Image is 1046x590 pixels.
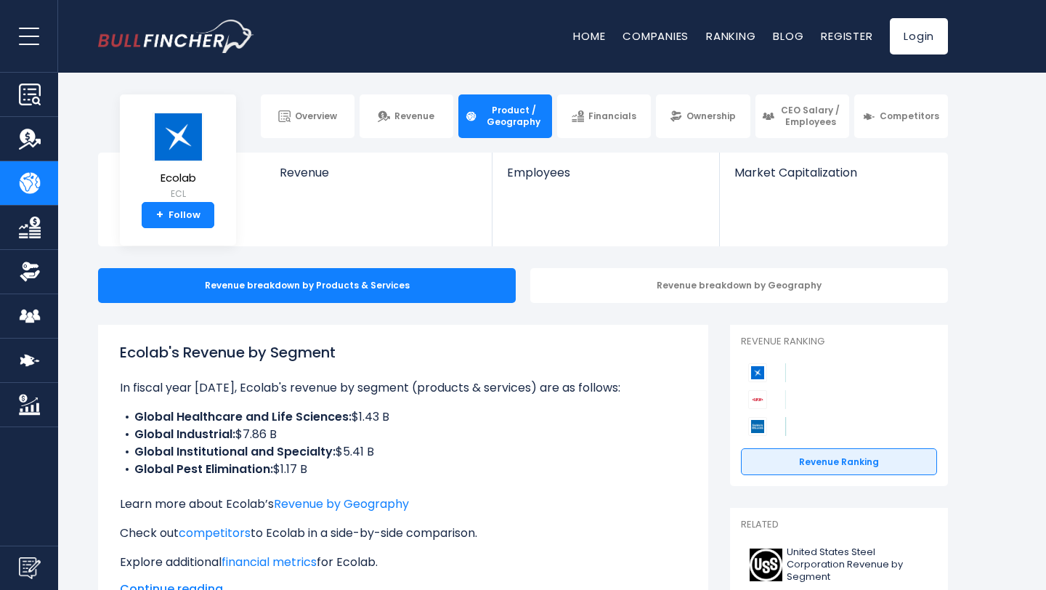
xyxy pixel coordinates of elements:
[686,110,736,122] span: Ownership
[492,153,718,204] a: Employees
[98,20,254,53] img: bullfincher logo
[134,426,235,442] b: Global Industrial:
[98,268,516,303] div: Revenue breakdown by Products & Services
[748,363,767,382] img: Ecolab competitors logo
[295,110,337,122] span: Overview
[360,94,453,138] a: Revenue
[134,461,273,477] b: Global Pest Elimination:
[261,94,354,138] a: Overview
[779,105,843,127] span: CEO Salary / Employees
[153,187,203,201] small: ECL
[120,554,686,571] p: Explore additional for Ecolab.
[120,525,686,542] p: Check out to Ecolab in a side-by-side comparison.
[156,209,163,222] strong: +
[19,261,41,283] img: Ownership
[482,105,546,127] span: Product / Geography
[573,28,605,44] a: Home
[134,443,336,460] b: Global Institutional and Specialty:
[734,166,932,179] span: Market Capitalization
[153,172,203,185] span: Ecolab
[280,166,478,179] span: Revenue
[120,379,686,397] p: In fiscal year [DATE], Ecolab's revenue by segment (products & services) are as follows:
[890,18,948,54] a: Login
[142,202,214,228] a: +Follow
[720,153,946,204] a: Market Capitalization
[741,519,937,531] p: Related
[750,549,782,581] img: X logo
[120,461,686,478] li: $1.17 B
[773,28,803,44] a: Blog
[507,166,704,179] span: Employees
[748,417,767,436] img: Sherwin-Williams Company competitors logo
[530,268,948,303] div: Revenue breakdown by Geography
[656,94,750,138] a: Ownership
[222,554,317,570] a: financial metrics
[274,496,409,512] a: Revenue by Geography
[741,543,937,587] a: United States Steel Corporation Revenue by Segment
[120,408,686,426] li: $1.43 B
[557,94,651,138] a: Financials
[854,94,948,138] a: Competitors
[623,28,689,44] a: Companies
[394,110,434,122] span: Revenue
[755,94,849,138] a: CEO Salary / Employees
[98,20,254,53] a: Go to homepage
[152,112,204,203] a: Ecolab ECL
[706,28,755,44] a: Ranking
[120,426,686,443] li: $7.86 B
[265,153,492,204] a: Revenue
[458,94,552,138] a: Product / Geography
[120,443,686,461] li: $5.41 B
[179,525,251,541] a: competitors
[588,110,636,122] span: Financials
[134,408,352,425] b: Global Healthcare and Life Sciences:
[748,390,767,409] img: DuPont de Nemours competitors logo
[741,448,937,476] a: Revenue Ranking
[821,28,872,44] a: Register
[787,546,928,583] span: United States Steel Corporation Revenue by Segment
[741,336,937,348] p: Revenue Ranking
[120,496,686,513] p: Learn more about Ecolab’s
[120,342,686,363] h1: Ecolab's Revenue by Segment
[880,110,939,122] span: Competitors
